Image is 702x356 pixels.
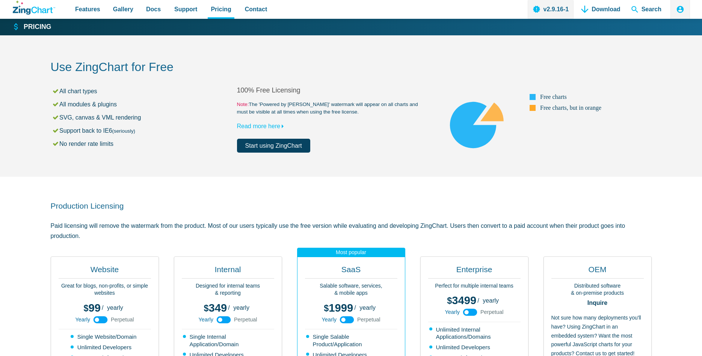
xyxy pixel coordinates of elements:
span: Support [174,4,197,14]
p: Great for blogs, non-profits, or simple websites [59,282,151,297]
p: Salable software, services, & mobile apps [305,282,397,297]
li: Support back to IE6 [52,126,237,136]
span: Gallery [113,4,133,14]
p: Distributed software & on-premise products [551,282,644,297]
h2: Use ZingChart for Free [51,59,652,76]
span: 349 [204,302,227,314]
span: yearly [359,304,376,311]
li: All chart types [52,86,237,96]
li: SVG, canvas & VML rendering [52,112,237,123]
span: 99 [84,302,101,314]
a: Read more here [237,123,287,129]
p: Paid licensing will remove the watermark from the product. Most of our users typically use the fr... [51,221,652,241]
span: yearly [483,297,499,304]
span: Yearly [322,317,336,322]
a: ZingChart Logo. Click to return to the homepage [13,1,55,15]
span: 3499 [447,294,476,306]
li: All modules & plugins [52,99,237,109]
span: Perpetual [111,317,134,322]
span: Yearly [198,317,213,322]
li: Unlimited Internal Applications/Domains [429,326,521,341]
a: Start using ZingChart [237,139,310,153]
span: 1999 [324,302,353,314]
p: Perfect for multiple internal teams [428,282,521,290]
small: (seriously) [112,128,135,134]
span: Contact [245,4,267,14]
strong: Pricing [24,24,51,30]
li: No render rate limits [52,139,237,149]
span: Features [75,4,100,14]
a: Pricing [13,23,51,32]
span: / [477,298,479,304]
span: / [228,305,229,311]
small: The 'Powered by [PERSON_NAME]' watermark will appear on all charts and must be visible at all tim... [237,101,423,116]
span: Note: [237,101,249,107]
span: / [102,305,103,311]
span: Pricing [211,4,231,14]
h2: SaaS [305,264,397,279]
h2: Enterprise [428,264,521,279]
p: Designed for internal teams & reporting [182,282,274,297]
span: Perpetual [480,309,504,315]
li: Single Internal Application/Domain [183,333,274,348]
strong: Inquire [551,300,644,306]
li: Unlimited Developers [429,344,521,351]
h2: Production Licensing [51,201,652,211]
li: Single Salable Product/Application [306,333,397,348]
span: yearly [233,304,249,311]
li: Unlimited Developers [71,344,140,351]
span: Docs [146,4,161,14]
span: yearly [107,304,123,311]
h2: OEM [551,264,644,279]
h2: Internal [182,264,274,279]
h2: Website [59,264,151,279]
span: Perpetual [234,317,257,322]
span: Yearly [445,309,459,315]
span: / [354,305,356,311]
span: Perpetual [357,317,380,322]
li: Single Website/Domain [71,333,140,341]
span: Yearly [75,317,90,322]
h2: 100% Free Licensing [237,86,423,95]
